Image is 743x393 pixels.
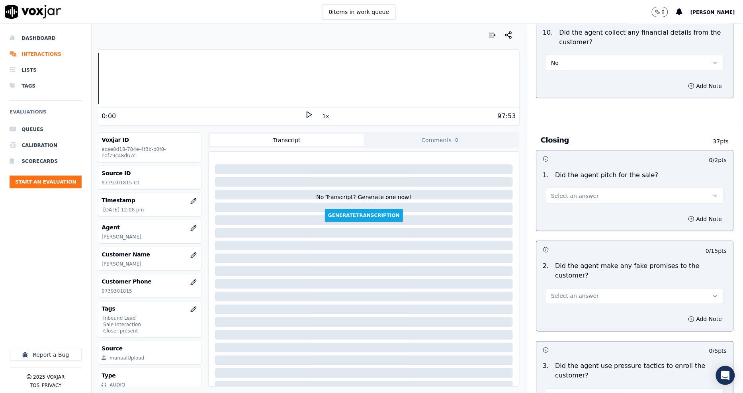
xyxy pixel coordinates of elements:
[102,261,198,267] p: [PERSON_NAME]
[706,247,727,255] p: 0 / 15 pts
[690,7,743,17] button: [PERSON_NAME]
[102,111,116,121] div: 0:00
[364,134,518,147] button: Comments
[102,278,198,285] h3: Customer Phone
[102,180,198,186] p: 9739301815-C1
[30,382,39,389] button: TOS
[683,80,727,92] button: Add Note
[102,196,198,204] h3: Timestamp
[10,137,82,153] a: Calibration
[41,382,61,389] button: Privacy
[33,374,65,380] p: 2025 Voxjar
[10,107,82,121] h6: Evaluations
[103,321,198,328] p: Sale Interaction
[683,314,727,325] button: Add Note
[555,170,658,180] p: Did the agent pitch for the sale?
[540,28,556,47] p: 10 .
[540,170,552,180] p: 1 .
[10,176,82,188] button: Start an Evaluation
[102,234,198,240] p: [PERSON_NAME]
[321,111,331,122] button: 1x
[559,28,727,47] p: Did the agent collect any financial details from the customer?
[325,209,403,222] button: GenerateTranscription
[10,62,82,78] a: Lists
[10,121,82,137] a: Queues
[555,362,727,381] p: Did the agent use pressure tactics to enroll the customer?
[322,4,396,20] button: 0items in work queue
[10,153,82,169] a: Scorecards
[10,349,82,361] button: Report a Bug
[652,7,677,17] button: 0
[551,192,599,200] span: Select an answer
[551,59,559,67] span: No
[109,355,144,361] div: manualUpload
[102,223,198,231] h3: Agent
[540,362,552,381] p: 3 .
[103,328,198,334] p: Closer present
[103,315,198,321] p: Inbound Lead
[102,305,198,313] h3: Tags
[551,292,599,300] span: Select an answer
[102,169,198,177] h3: Source ID
[498,111,516,121] div: 97:53
[109,382,125,388] div: AUDIO
[102,344,198,352] h3: Source
[5,5,61,19] img: voxjar logo
[697,137,729,145] p: 37 pts
[10,30,82,46] a: Dashboard
[709,156,727,164] p: 0 / 2 pts
[103,207,198,213] p: [DATE] 12:08 pm
[210,134,364,147] button: Transcript
[10,78,82,94] a: Tags
[716,366,735,385] div: Open Intercom Messenger
[102,136,198,144] h3: Voxjar ID
[10,46,82,62] a: Interactions
[555,261,727,280] p: Did the agent make any fake promises to the customer?
[683,213,727,225] button: Add Note
[709,347,727,355] p: 0 / 5 pts
[102,146,198,159] p: ecae8d18-784e-4f3b-b0f8-eaf79c48d67c
[102,371,198,379] h3: Type
[652,7,669,17] button: 0
[102,288,198,294] p: 9739301815
[662,9,665,15] p: 0
[690,10,735,15] span: [PERSON_NAME]
[453,137,460,144] span: 0
[102,250,198,258] h3: Customer Name
[316,193,411,209] div: No Transcript? Generate one now!
[541,135,698,145] h3: Closing
[540,261,552,280] p: 2 .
